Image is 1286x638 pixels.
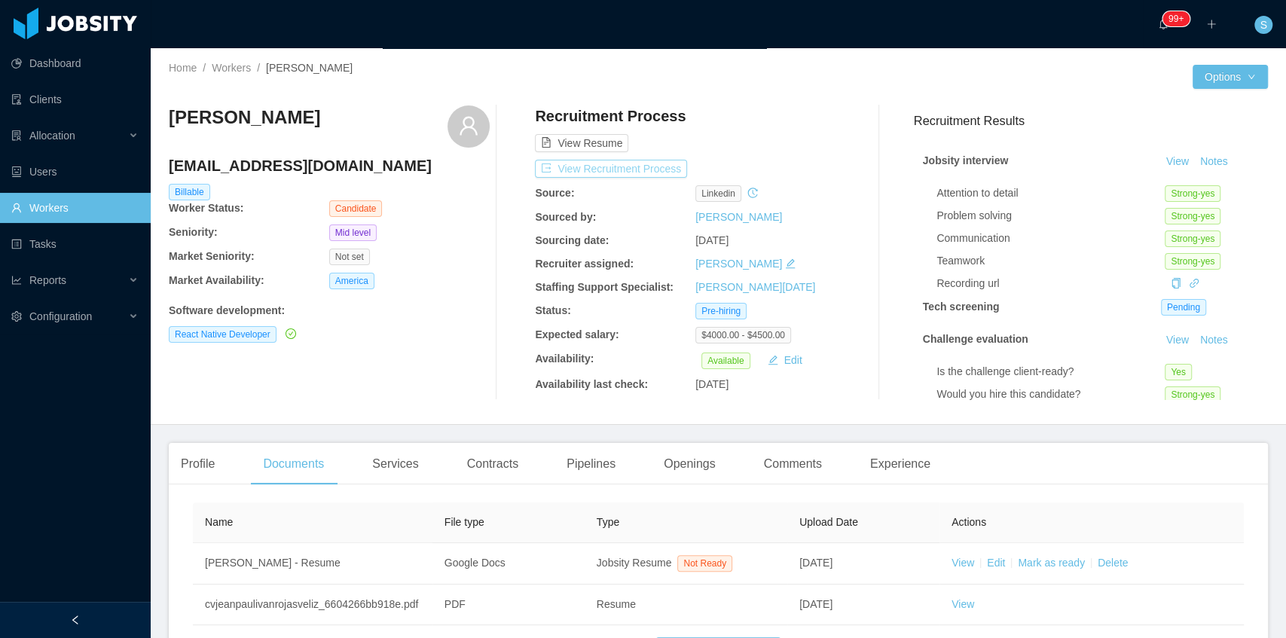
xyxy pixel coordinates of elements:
div: Problem solving [936,208,1165,224]
b: Availability: [535,353,594,365]
strong: Challenge evaluation [923,333,1028,345]
i: icon: check-circle [286,328,296,339]
span: Configuration [29,310,92,322]
a: [PERSON_NAME][DATE] [695,281,815,293]
b: Availability last check: [535,378,648,390]
b: Sourcing date: [535,234,609,246]
a: View [1161,155,1194,167]
span: [PERSON_NAME] [266,62,353,74]
a: Workers [212,62,251,74]
span: File type [444,516,484,528]
span: Strong-yes [1165,185,1220,202]
div: Documents [251,443,336,485]
td: cvjeanpaulivanrojasveliz_6604266bb918e.pdf [193,585,432,625]
td: [PERSON_NAME] - Resume [193,543,432,585]
span: React Native Developer [169,326,276,343]
span: / [203,62,206,74]
span: [DATE] [695,378,729,390]
a: icon: robotUsers [11,157,139,187]
div: Recording url [936,276,1165,292]
a: View [952,598,974,610]
i: icon: setting [11,311,22,322]
i: icon: plus [1206,19,1217,29]
span: S [1260,16,1266,34]
div: Pipelines [554,443,628,485]
span: Not set [329,249,370,265]
div: Profile [169,443,227,485]
i: icon: line-chart [11,275,22,285]
span: Mid level [329,224,377,241]
div: Openings [652,443,728,485]
a: icon: auditClients [11,84,139,114]
span: Resume [597,598,636,610]
i: icon: copy [1171,278,1181,288]
button: icon: exportView Recruitment Process [535,160,687,178]
div: Experience [858,443,942,485]
span: [DATE] [799,598,832,610]
a: [PERSON_NAME] [695,211,782,223]
a: icon: check-circle [283,328,296,340]
span: Pre-hiring [695,303,747,319]
b: Source: [535,187,574,199]
span: / [257,62,260,74]
span: [DATE] [695,234,729,246]
h4: [EMAIL_ADDRESS][DOMAIN_NAME] [169,155,490,176]
span: Name [205,516,233,528]
span: Reports [29,274,66,286]
div: Teamwork [936,253,1165,269]
span: Upload Date [799,516,858,528]
a: View [952,557,974,569]
div: Contracts [455,443,530,485]
b: Market Availability: [169,274,264,286]
sup: 1207 [1162,11,1190,26]
div: Is the challenge client-ready? [936,364,1165,380]
span: Actions [952,516,986,528]
b: Recruiter assigned: [535,258,634,270]
span: Type [597,516,619,528]
b: Software development : [169,304,285,316]
span: Jobsity Resume [597,557,672,569]
i: icon: user [458,115,479,136]
i: icon: solution [11,130,22,141]
a: View [1161,334,1194,346]
a: icon: pie-chartDashboard [11,48,139,78]
i: icon: bell [1158,19,1168,29]
span: Strong-yes [1165,386,1220,403]
span: Not Ready [677,555,732,572]
strong: Jobsity interview [923,154,1009,166]
span: Strong-yes [1165,253,1220,270]
a: icon: link [1189,277,1199,289]
b: Seniority: [169,226,218,238]
a: icon: file-textView Resume [535,137,628,149]
button: Notes [1194,331,1234,350]
span: Candidate [329,200,383,217]
span: Pending [1161,299,1206,316]
span: [DATE] [799,557,832,569]
b: Status: [535,304,570,316]
b: Market Seniority: [169,250,255,262]
span: Billable [169,184,210,200]
a: Mark as ready [1018,557,1085,569]
div: Services [360,443,430,485]
i: icon: history [747,188,758,198]
span: Strong-yes [1165,230,1220,247]
span: linkedin [695,185,741,202]
span: Yes [1165,364,1192,380]
h3: [PERSON_NAME] [169,105,320,130]
td: PDF [432,585,585,625]
strong: Tech screening [923,301,1000,313]
a: [PERSON_NAME] [695,258,782,270]
td: Google Docs [432,543,585,585]
b: Expected salary: [535,328,619,340]
a: Edit [987,557,1005,569]
div: Copy [1171,276,1181,292]
span: Allocation [29,130,75,142]
div: Comments [752,443,834,485]
button: Optionsicon: down [1193,65,1268,89]
button: icon: file-textView Resume [535,134,628,152]
div: Communication [936,230,1165,246]
span: America [329,273,374,289]
b: Staffing Support Specialist: [535,281,674,293]
button: icon: editEdit [762,351,808,369]
button: Notes [1194,153,1234,171]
